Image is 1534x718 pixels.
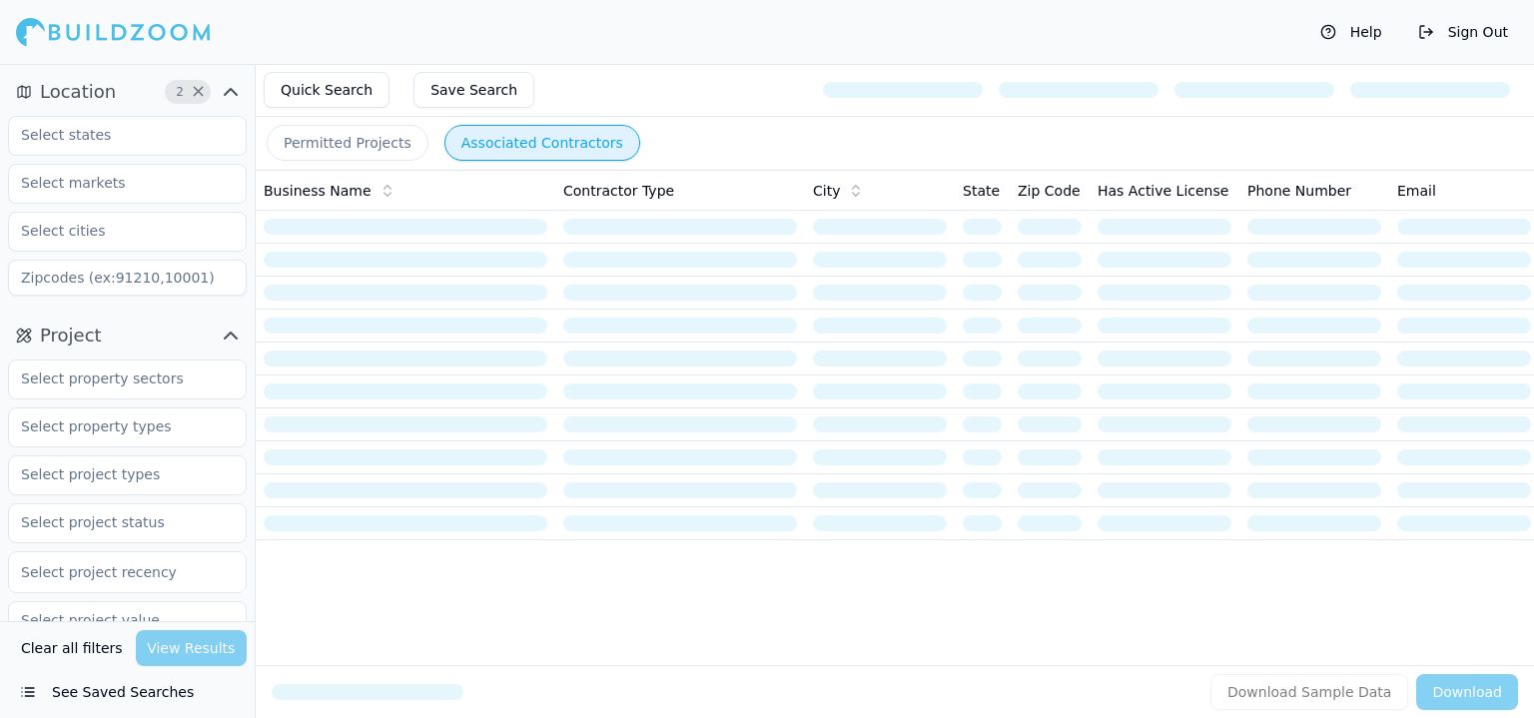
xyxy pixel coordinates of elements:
button: Clear all filters [16,630,128,666]
button: See Saved Searches [8,674,247,710]
span: Zip Code [1018,181,1081,201]
input: Select cities [9,213,221,249]
span: Business Name [264,181,372,201]
span: Project [40,322,102,350]
input: Select property sectors [9,360,221,396]
input: Zipcodes (ex:91210,10001) [8,260,247,296]
input: Select project types [9,456,221,492]
button: Sign Out [1408,16,1518,48]
span: Has Active License [1098,181,1228,201]
button: Quick Search [264,72,389,108]
span: 2 [170,82,190,102]
input: Select project status [9,504,221,540]
button: Permitted Projects [267,125,428,161]
span: Email [1397,181,1436,201]
button: Project [8,320,247,352]
span: City [813,181,840,201]
span: State [963,181,1000,201]
span: Contractor Type [563,181,674,201]
input: Select states [9,117,221,153]
span: Location [40,78,116,106]
input: Select project value [9,602,221,638]
span: Phone Number [1247,181,1351,201]
input: Select markets [9,165,221,201]
button: Help [1310,16,1392,48]
button: Associated Contractors [444,125,640,161]
span: Clear Location filters [191,87,206,97]
input: Select property types [9,408,221,444]
button: Location2Clear Location filters [8,76,247,108]
button: Save Search [413,72,534,108]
